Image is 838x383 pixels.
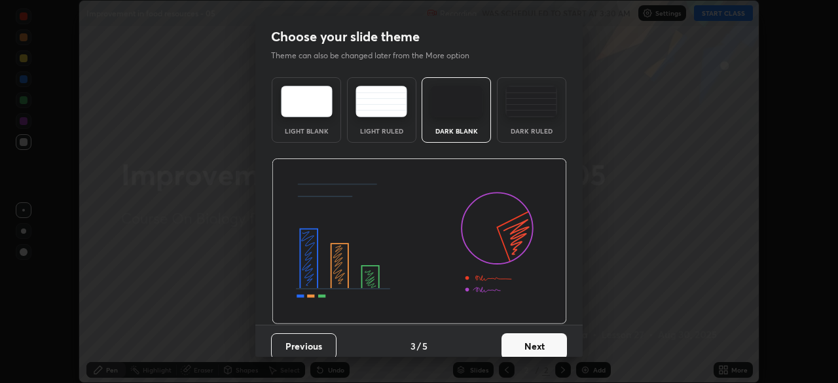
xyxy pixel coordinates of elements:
h2: Choose your slide theme [271,28,420,45]
div: Dark Ruled [505,128,558,134]
p: Theme can also be changed later from the More option [271,50,483,62]
img: lightTheme.e5ed3b09.svg [281,86,333,117]
img: darkRuledTheme.de295e13.svg [505,86,557,117]
button: Previous [271,333,337,359]
img: darkThemeBanner.d06ce4a2.svg [272,158,567,325]
h4: / [417,339,421,353]
button: Next [501,333,567,359]
div: Light Ruled [355,128,408,134]
div: Light Blank [280,128,333,134]
img: darkTheme.f0cc69e5.svg [431,86,483,117]
div: Dark Blank [430,128,483,134]
h4: 3 [410,339,416,353]
h4: 5 [422,339,428,353]
img: lightRuledTheme.5fabf969.svg [355,86,407,117]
